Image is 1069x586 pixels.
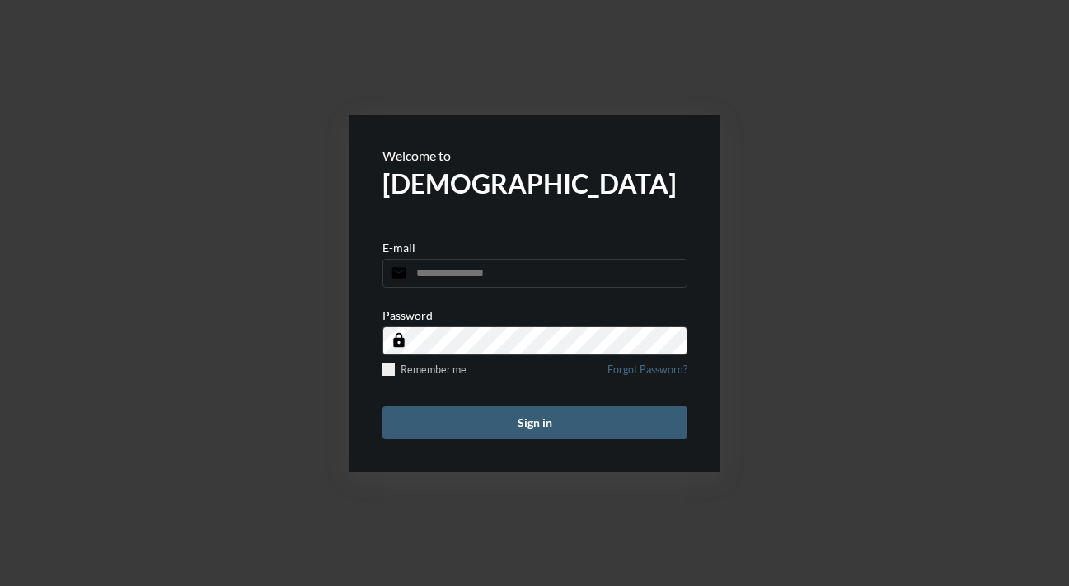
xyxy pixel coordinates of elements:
button: Sign in [382,406,687,439]
label: Remember me [382,363,467,376]
h2: [DEMOGRAPHIC_DATA] [382,167,687,199]
p: Welcome to [382,148,687,163]
a: Forgot Password? [607,363,687,386]
p: E-mail [382,241,415,255]
p: Password [382,308,433,322]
